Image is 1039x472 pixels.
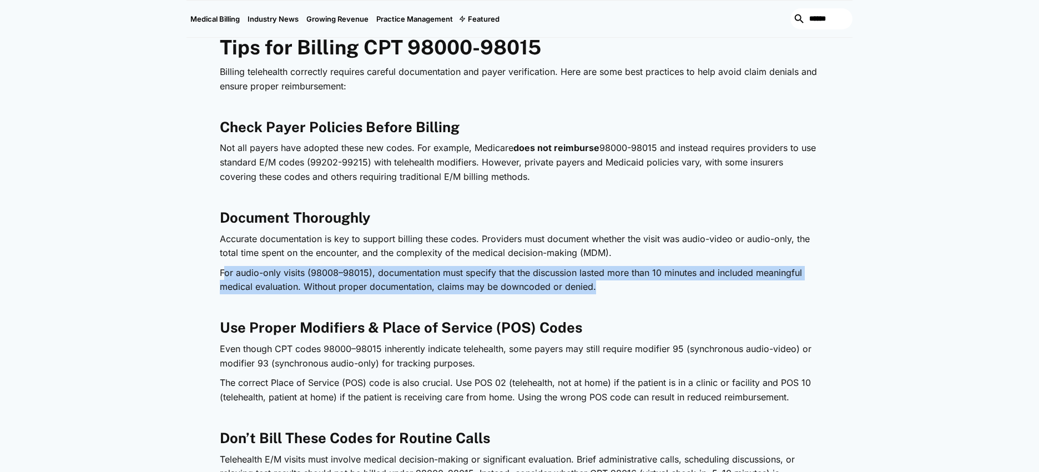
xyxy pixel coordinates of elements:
[220,99,819,113] p: ‍
[220,319,582,336] strong: Use Proper Modifiers & Place of Service (POS) Codes
[220,266,819,294] p: For audio-only visits (98008–98015), documentation must specify that the discussion lasted more t...
[372,1,457,37] a: Practice Management
[457,1,503,37] div: Featured
[220,342,819,370] p: Even though CPT codes 98000–98015 inherently indicate telehealth, some payers may still require m...
[302,1,372,37] a: Growing Revenue
[220,376,819,404] p: The correct Place of Service (POS) code is also crucial. Use POS 02 (telehealth, not at home) if ...
[220,410,819,425] p: ‍
[220,141,819,184] p: Not all payers have adopted these new codes. For example, Medicare 98000-98015 and instead requir...
[220,209,370,226] strong: Document Thoroughly
[468,14,500,23] div: Featured
[220,119,460,135] strong: Check Payer Policies Before Billing
[220,189,819,204] p: ‍
[220,36,541,59] strong: Tips for Billing CPT 98000-98015
[220,430,490,446] strong: Don’t Bill These Codes for Routine Calls
[186,1,244,37] a: Medical Billing
[220,300,819,314] p: ‍
[220,232,819,260] p: Accurate documentation is key to support billing these codes. Providers must document whether the...
[513,142,599,153] strong: does not reimburse
[220,65,819,93] p: Billing telehealth correctly requires careful documentation and payer verification. Here are some...
[244,1,302,37] a: Industry News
